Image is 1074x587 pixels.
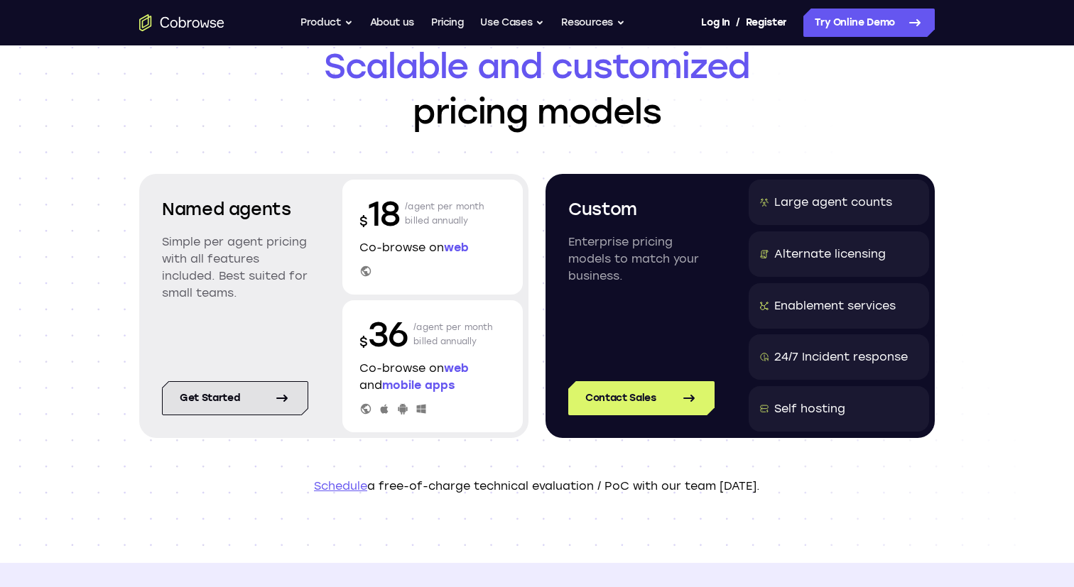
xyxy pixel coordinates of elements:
[746,9,787,37] a: Register
[774,246,886,263] div: Alternate licensing
[162,234,308,302] p: Simple per agent pricing with all features included. Best suited for small teams.
[359,334,368,350] span: $
[480,9,544,37] button: Use Cases
[139,14,224,31] a: Go to the home page
[444,241,469,254] span: web
[431,9,464,37] a: Pricing
[139,43,935,89] span: Scalable and customized
[568,234,715,285] p: Enterprise pricing models to match your business.
[162,381,308,415] a: Get started
[774,349,908,366] div: 24/7 Incident response
[803,9,935,37] a: Try Online Demo
[359,360,506,394] p: Co-browse on and
[736,14,740,31] span: /
[359,214,368,229] span: $
[370,9,414,37] a: About us
[405,191,484,236] p: /agent per month billed annually
[300,9,353,37] button: Product
[162,197,308,222] h2: Named agents
[701,9,729,37] a: Log In
[774,297,896,314] div: Enablement services
[359,239,506,256] p: Co-browse on
[774,194,892,211] div: Large agent counts
[359,191,399,236] p: 18
[774,400,845,417] div: Self hosting
[382,378,455,392] span: mobile apps
[314,479,367,493] a: Schedule
[561,9,625,37] button: Resources
[139,43,935,134] h1: pricing models
[139,478,935,495] p: a free-of-charge technical evaluation / PoC with our team [DATE].
[568,381,715,415] a: Contact Sales
[359,312,408,357] p: 36
[444,361,469,375] span: web
[568,197,715,222] h2: Custom
[413,312,493,357] p: /agent per month billed annually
